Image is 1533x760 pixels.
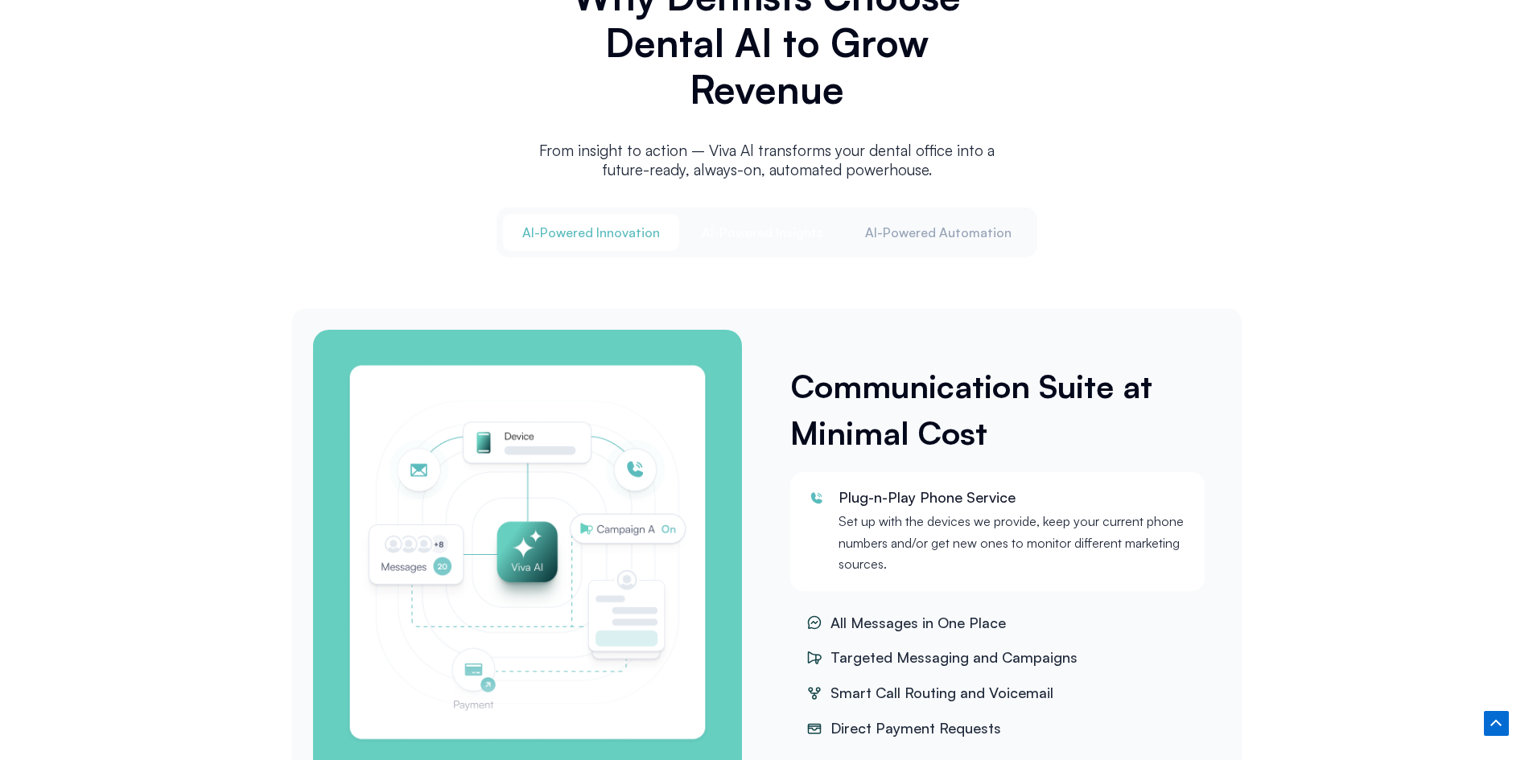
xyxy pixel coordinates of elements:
[522,224,660,241] span: Al-Powered Innovation
[826,646,1078,670] span: Targeted Messaging and Campaigns
[790,363,1213,456] h3: Communication Suite at Minimal Cost
[345,362,711,745] img: 24/7 AI answering service for dentists
[826,611,1006,635] span: All Messages in One Place
[702,224,823,241] span: Al-Powered Insights
[865,224,1012,241] span: Al-Powered Automation
[839,488,1016,506] span: Plug-n-Play Phone Service
[826,717,1001,741] span: Direct Payment Requests
[534,141,1000,179] p: From insight to action – Viva Al transforms your dental office into a future-ready, always-on, au...
[839,511,1189,574] p: Set up with the devices we provide, keep your current phone numbers and/or get new ones to monito...
[826,681,1053,705] span: Smart Call Routing and Voicemail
